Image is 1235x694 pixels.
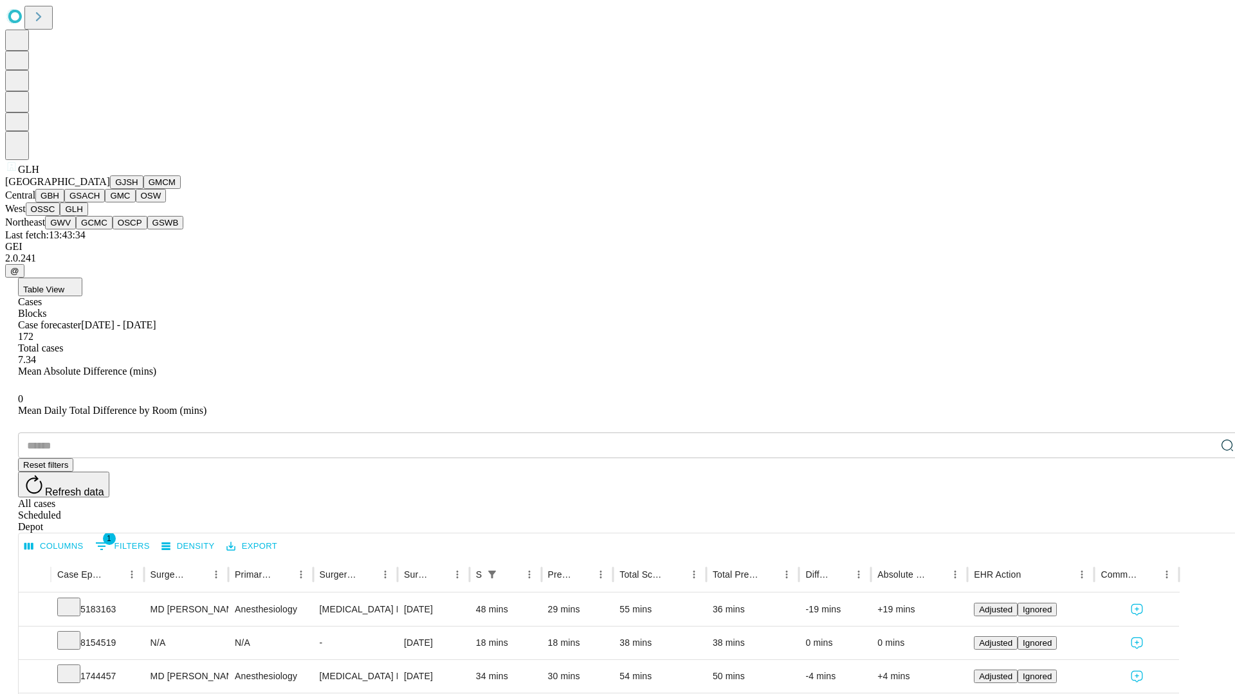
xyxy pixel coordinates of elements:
[1158,565,1176,583] button: Menu
[18,366,156,377] span: Mean Absolute Difference (mins)
[502,565,520,583] button: Sort
[877,569,927,580] div: Absolute Difference
[57,627,138,659] div: 8154519
[105,565,123,583] button: Sort
[18,472,109,497] button: Refresh data
[113,216,147,229] button: OSCP
[974,670,1018,683] button: Adjusted
[1018,603,1057,616] button: Ignored
[18,458,73,472] button: Reset filters
[23,460,68,470] span: Reset filters
[548,627,607,659] div: 18 mins
[685,565,703,583] button: Menu
[974,603,1018,616] button: Adjusted
[18,343,63,353] span: Total cases
[619,593,700,626] div: 55 mins
[805,593,864,626] div: -19 mins
[1018,636,1057,650] button: Ignored
[713,627,793,659] div: 38 mins
[713,660,793,693] div: 50 mins
[35,189,64,202] button: GBH
[105,189,135,202] button: GMC
[60,202,87,216] button: GLH
[143,175,181,189] button: GMCM
[483,565,501,583] div: 1 active filter
[25,632,44,655] button: Expand
[26,202,60,216] button: OSSC
[805,660,864,693] div: -4 mins
[151,627,222,659] div: N/A
[320,627,391,659] div: -
[877,593,961,626] div: +19 mins
[81,319,156,330] span: [DATE] - [DATE]
[713,569,759,580] div: Total Predicted Duration
[548,569,573,580] div: Predicted In Room Duration
[5,203,26,214] span: West
[25,666,44,688] button: Expand
[592,565,610,583] button: Menu
[5,264,24,278] button: @
[18,331,33,342] span: 172
[10,266,19,276] span: @
[235,660,306,693] div: Anesthesiology
[619,569,666,580] div: Total Scheduled Duration
[57,660,138,693] div: 1744457
[619,660,700,693] div: 54 mins
[805,627,864,659] div: 0 mins
[404,627,463,659] div: [DATE]
[850,565,868,583] button: Menu
[520,565,538,583] button: Menu
[476,627,535,659] div: 18 mins
[979,638,1012,648] span: Adjusted
[832,565,850,583] button: Sort
[1073,565,1091,583] button: Menu
[76,216,113,229] button: GCMC
[21,537,87,556] button: Select columns
[57,593,138,626] div: 5183163
[57,569,104,580] div: Case Epic Id
[5,190,35,200] span: Central
[448,565,466,583] button: Menu
[476,569,482,580] div: Scheduled In Room Duration
[320,593,391,626] div: [MEDICAL_DATA] FLEXIBLE PROXIMAL DIAGNOSTIC
[110,175,143,189] button: GJSH
[207,565,225,583] button: Menu
[1023,605,1052,614] span: Ignored
[548,660,607,693] div: 30 mins
[476,660,535,693] div: 34 mins
[548,593,607,626] div: 29 mins
[18,164,39,175] span: GLH
[18,405,206,416] span: Mean Daily Total Difference by Room (mins)
[805,569,830,580] div: Difference
[667,565,685,583] button: Sort
[320,660,391,693] div: [MEDICAL_DATA] FLEXIBLE PROXIMAL DIAGNOSTIC
[151,593,222,626] div: MD [PERSON_NAME] E Md
[877,660,961,693] div: +4 mins
[18,278,82,296] button: Table View
[5,253,1230,264] div: 2.0.241
[45,216,76,229] button: GWV
[5,217,45,227] span: Northeast
[476,593,535,626] div: 48 mins
[760,565,778,583] button: Sort
[430,565,448,583] button: Sort
[5,241,1230,253] div: GEI
[619,627,700,659] div: 38 mins
[713,593,793,626] div: 36 mins
[483,565,501,583] button: Show filters
[23,285,64,294] span: Table View
[979,672,1012,681] span: Adjusted
[1101,569,1138,580] div: Comments
[979,605,1012,614] span: Adjusted
[946,565,964,583] button: Menu
[136,189,167,202] button: OSW
[18,319,81,330] span: Case forecaster
[1022,565,1040,583] button: Sort
[151,569,188,580] div: Surgeon Name
[18,354,36,365] span: 7.34
[574,565,592,583] button: Sort
[92,536,153,556] button: Show filters
[147,216,184,229] button: GSWB
[189,565,207,583] button: Sort
[974,569,1021,580] div: EHR Action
